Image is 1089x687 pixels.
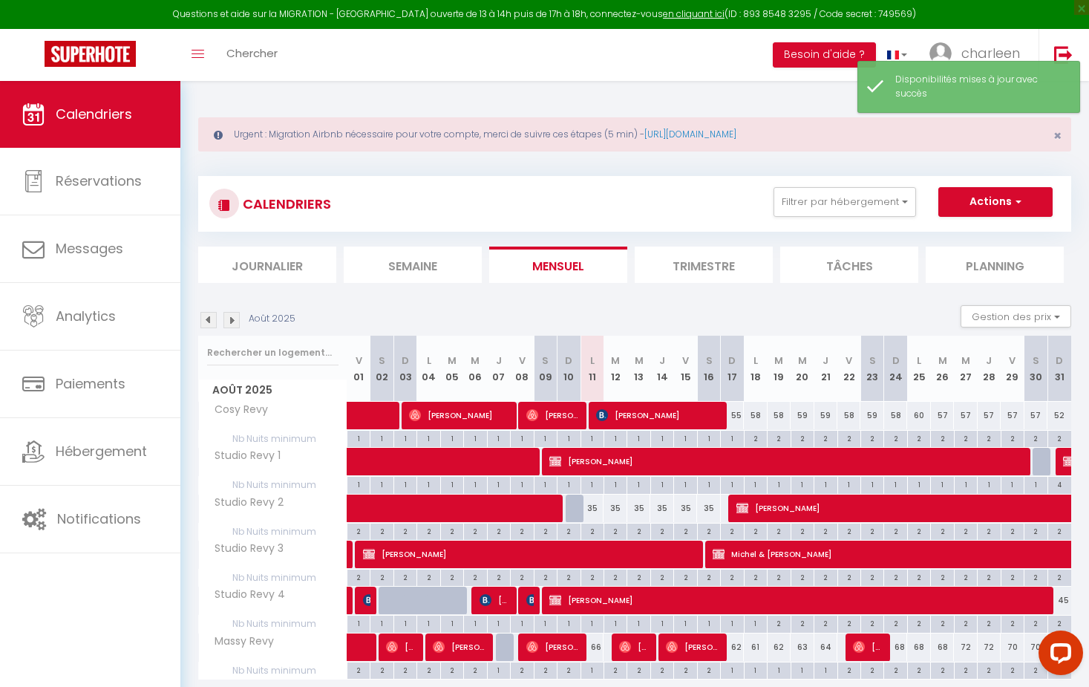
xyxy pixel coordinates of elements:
div: 2 [791,570,814,584]
img: Super Booking [45,41,136,67]
abbr: J [986,354,992,368]
th: 11 [581,336,604,402]
div: 1 [534,616,557,630]
abbr: D [1056,354,1063,368]
div: 2 [884,616,906,630]
div: 1 [347,477,370,491]
th: 29 [1001,336,1024,402]
abbr: S [1033,354,1039,368]
th: 02 [370,336,393,402]
span: [PERSON_NAME] [549,586,1040,614]
div: 2 [884,524,906,538]
span: [PERSON_NAME] [619,633,650,661]
div: 2 [1024,570,1047,584]
button: Open LiveChat chat widget [12,6,56,51]
div: 2 [1001,431,1024,445]
abbr: D [565,354,572,368]
div: 1 [768,477,790,491]
div: 2 [1001,570,1024,584]
th: 03 [393,336,416,402]
div: 2 [978,616,1000,630]
button: Besoin d'aide ? [773,42,876,68]
th: 10 [557,336,581,402]
th: 17 [721,336,744,402]
span: [PERSON_NAME] [433,633,486,661]
div: 2 [931,570,953,584]
abbr: M [961,354,970,368]
div: 2 [1048,431,1071,445]
div: 1 [441,477,463,491]
th: 20 [791,336,814,402]
div: 1 [791,477,814,491]
div: 1 [698,616,720,630]
a: en cliquant ici [663,7,725,20]
span: Cosy Revy [201,402,272,418]
div: 1 [627,616,650,630]
div: 1 [394,616,416,630]
th: 25 [907,336,930,402]
span: Chercher [226,45,278,61]
span: [PERSON_NAME] [666,633,719,661]
div: 59 [860,402,883,429]
div: 2 [1024,524,1047,538]
th: 07 [487,336,510,402]
div: 2 [978,431,1000,445]
li: Journalier [198,247,336,283]
span: Analytics [56,307,116,325]
div: 59 [814,402,837,429]
div: 1 [955,477,977,491]
span: Notifications [57,509,141,528]
abbr: V [846,354,852,368]
span: [PERSON_NAME] [409,401,508,429]
li: Trimestre [635,247,773,283]
div: 1 [908,477,930,491]
div: 2 [955,431,977,445]
div: 2 [698,570,720,584]
div: 2 [955,570,977,584]
div: 1 [627,477,650,491]
abbr: M [471,354,480,368]
abbr: S [542,354,549,368]
div: 57 [978,402,1001,429]
abbr: V [1009,354,1016,368]
div: 2 [581,524,604,538]
div: 62 [721,634,744,661]
div: 1 [698,431,720,445]
div: 55 [721,402,744,429]
li: Planning [926,247,1064,283]
div: 2 [768,524,790,538]
div: 2 [861,616,883,630]
div: 60 [907,402,930,429]
div: 2 [651,570,673,584]
span: Studio Revy 2 [201,495,287,511]
abbr: V [682,354,689,368]
abbr: M [938,354,947,368]
div: 2 [768,431,790,445]
span: [PERSON_NAME] [363,586,370,614]
th: 23 [860,336,883,402]
a: [URL][DOMAIN_NAME] [644,128,736,140]
div: 1 [581,477,604,491]
div: 2 [1001,524,1024,538]
div: 1 [417,477,439,491]
div: 59 [791,402,814,429]
div: 2 [908,431,930,445]
div: 2 [464,524,486,538]
div: 2 [768,570,790,584]
div: 58 [768,402,791,429]
div: 2 [745,524,767,538]
div: 1 [394,477,416,491]
div: 2 [581,570,604,584]
th: 31 [1047,336,1071,402]
button: Close [1053,129,1062,143]
span: Messages [56,239,123,258]
div: 1 [721,431,743,445]
div: 1 [464,616,486,630]
span: Nb Nuits minimum [199,524,347,540]
div: 1 [604,477,627,491]
th: 09 [534,336,557,402]
div: 1 [721,477,743,491]
div: 2 [627,570,650,584]
div: 58 [744,402,767,429]
th: 13 [627,336,650,402]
